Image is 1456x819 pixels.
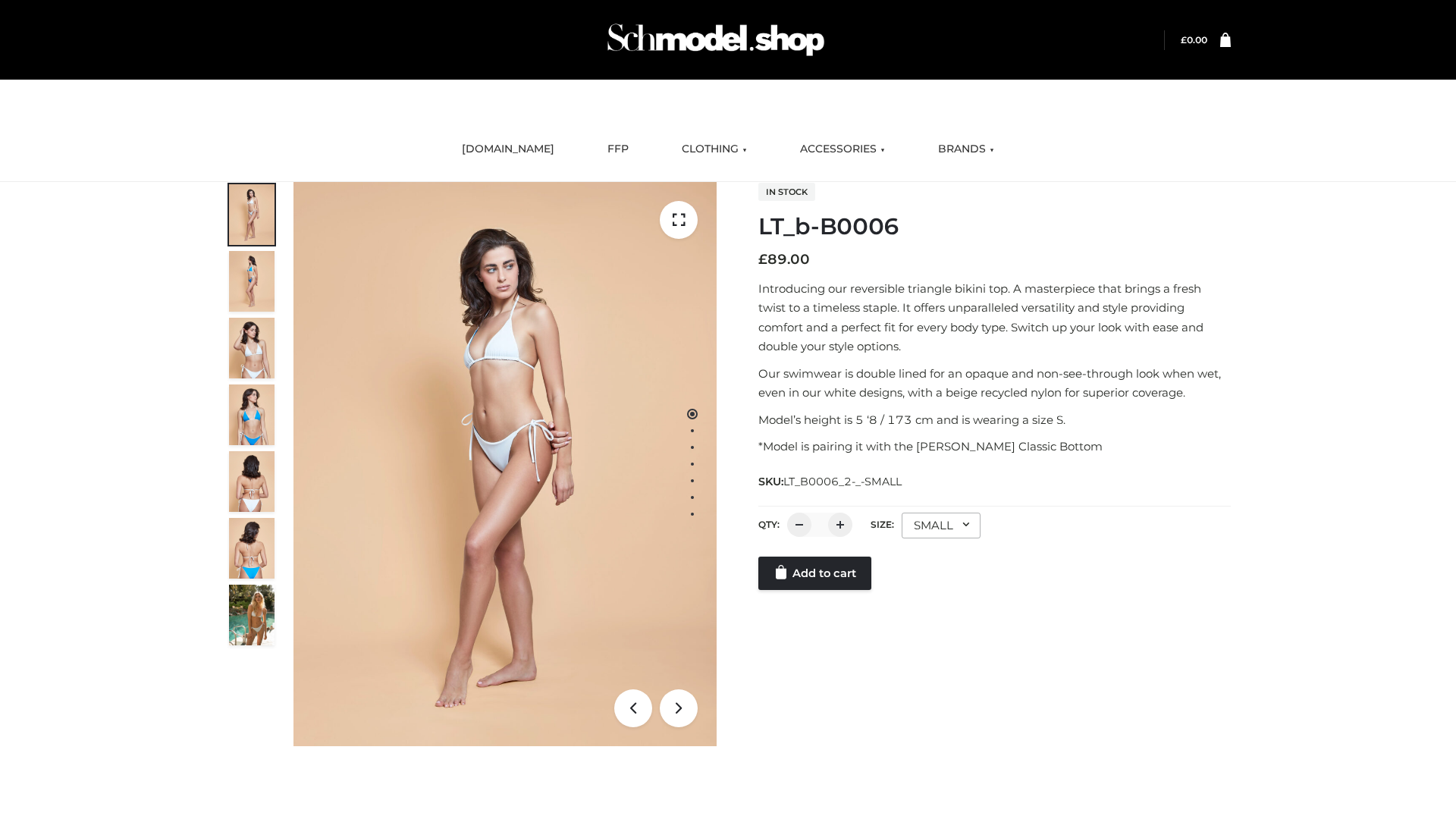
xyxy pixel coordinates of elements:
span: LT_B0006_2-_-SMALL [783,475,902,488]
a: £0.00 [1181,34,1207,45]
a: FFP [596,133,640,166]
img: ArielClassicBikiniTop_CloudNine_AzureSky_OW114ECO_1 [293,182,717,746]
img: Arieltop_CloudNine_AzureSky2.jpg [229,585,275,645]
a: Add to cart [758,557,871,590]
img: ArielClassicBikiniTop_CloudNine_AzureSky_OW114ECO_3-scaled.jpg [229,318,275,378]
bdi: 89.00 [758,251,810,268]
h1: LT_b-B0006 [758,213,1231,240]
bdi: 0.00 [1181,34,1207,45]
span: £ [1181,34,1187,45]
p: *Model is pairing it with the [PERSON_NAME] Classic Bottom [758,437,1231,457]
img: ArielClassicBikiniTop_CloudNine_AzureSky_OW114ECO_2-scaled.jpg [229,251,275,312]
img: ArielClassicBikiniTop_CloudNine_AzureSky_OW114ECO_4-scaled.jpg [229,384,275,445]
label: QTY: [758,519,780,530]
a: [DOMAIN_NAME] [450,133,566,166]
span: SKU: [758,472,903,491]
label: Size: [871,519,894,530]
img: ArielClassicBikiniTop_CloudNine_AzureSky_OW114ECO_1-scaled.jpg [229,184,275,245]
span: £ [758,251,767,268]
img: Schmodel Admin 964 [602,10,830,70]
img: ArielClassicBikiniTop_CloudNine_AzureSky_OW114ECO_7-scaled.jpg [229,451,275,512]
img: ArielClassicBikiniTop_CloudNine_AzureSky_OW114ECO_8-scaled.jpg [229,518,275,579]
p: Our swimwear is double lined for an opaque and non-see-through look when wet, even in our white d... [758,364,1231,403]
a: ACCESSORIES [789,133,896,166]
a: CLOTHING [670,133,758,166]
p: Introducing our reversible triangle bikini top. A masterpiece that brings a fresh twist to a time... [758,279,1231,356]
p: Model’s height is 5 ‘8 / 173 cm and is wearing a size S. [758,410,1231,430]
span: In stock [758,183,815,201]
div: SMALL [902,513,981,538]
a: BRANDS [927,133,1006,166]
